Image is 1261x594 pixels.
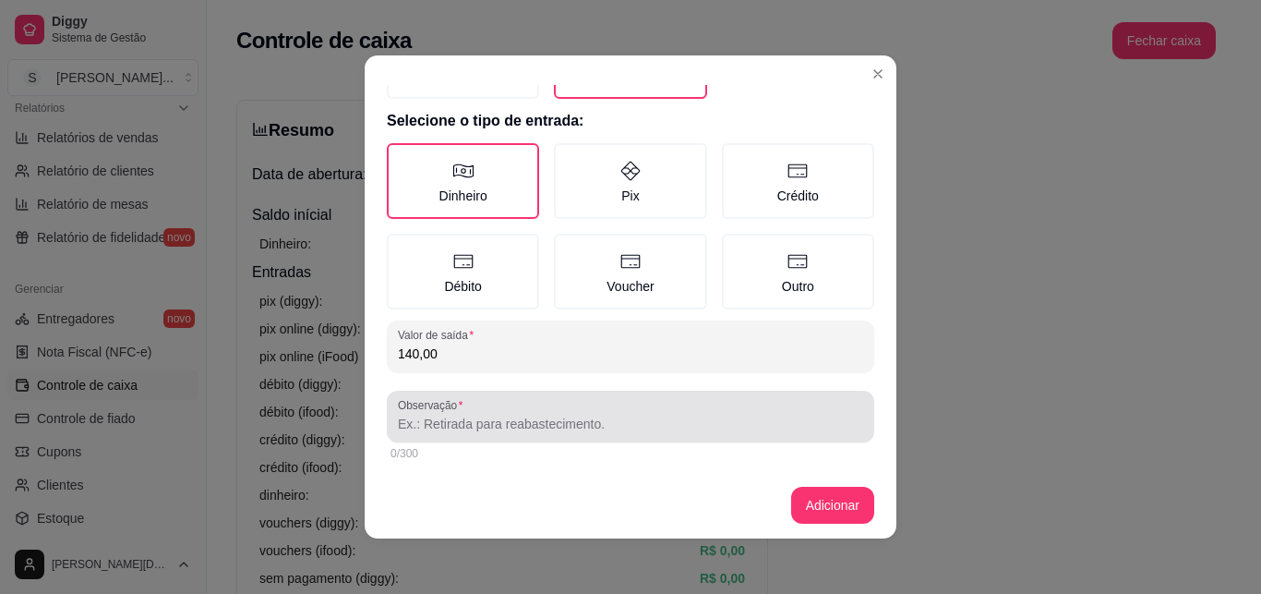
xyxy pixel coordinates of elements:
[554,234,706,309] label: Voucher
[387,234,539,309] label: Débito
[398,345,863,363] input: Valor de saída
[387,143,539,219] label: Dinheiro
[554,143,706,219] label: Pix
[390,446,871,461] div: 0/300
[398,397,469,413] label: Observação
[387,110,874,132] h2: Selecione o tipo de entrada:
[722,234,874,309] label: Outro
[863,59,893,89] button: Close
[398,327,480,343] label: Valor de saída
[722,143,874,219] label: Crédito
[791,487,874,524] button: Adicionar
[398,415,863,433] input: Observação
